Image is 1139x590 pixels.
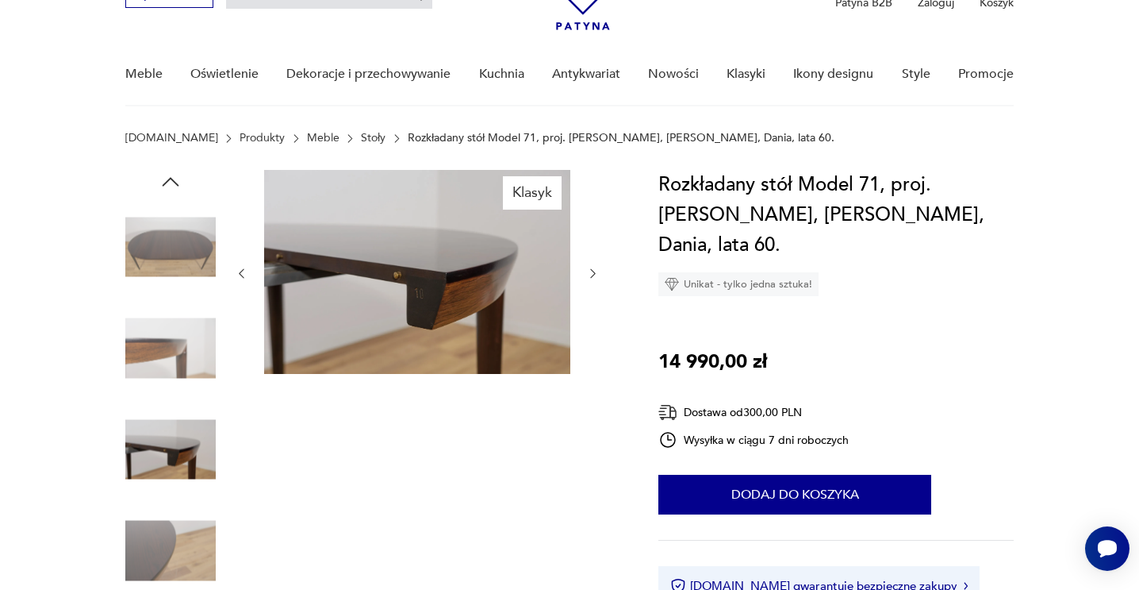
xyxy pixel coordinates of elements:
[125,303,216,394] img: Zdjęcie produktu Rozkładany stół Model 71, proj. S. Hansen, Haslev Mobelsnedkeri, Dania, lata 60.
[658,403,849,422] div: Dostawa od 300,00 PLN
[479,44,524,105] a: Kuchnia
[793,44,873,105] a: Ikony designu
[286,44,451,105] a: Dekoracje i przechowywanie
[727,44,765,105] a: Klasyki
[125,404,216,495] img: Zdjęcie produktu Rozkładany stół Model 71, proj. S. Hansen, Haslev Mobelsnedkeri, Dania, lata 60.
[902,44,930,105] a: Style
[240,132,285,145] a: Produkty
[190,44,259,105] a: Oświetlenie
[503,176,562,210] div: Klasyk
[408,132,834,145] p: Rozkładany stół Model 71, proj. [PERSON_NAME], [PERSON_NAME], Dania, lata 60.
[264,170,570,374] img: Zdjęcie produktu Rozkładany stół Model 71, proj. S. Hansen, Haslev Mobelsnedkeri, Dania, lata 60.
[964,582,968,590] img: Ikona strzałki w prawo
[658,430,849,449] div: Wysyłka w ciągu 7 dni roboczych
[125,132,218,145] a: [DOMAIN_NAME]
[658,170,1014,260] h1: Rozkładany stół Model 71, proj. [PERSON_NAME], [PERSON_NAME], Dania, lata 60.
[648,44,699,105] a: Nowości
[958,44,1014,105] a: Promocje
[658,272,819,296] div: Unikat - tylko jedna sztuka!
[125,44,163,105] a: Meble
[1085,526,1129,571] iframe: Smartsupp widget button
[658,347,767,377] p: 14 990,00 zł
[552,44,620,105] a: Antykwariat
[658,475,931,515] button: Dodaj do koszyka
[658,403,677,422] img: Ikona dostawy
[307,132,339,145] a: Meble
[665,277,679,291] img: Ikona diamentu
[361,132,385,145] a: Stoły
[125,202,216,292] img: Zdjęcie produktu Rozkładany stół Model 71, proj. S. Hansen, Haslev Mobelsnedkeri, Dania, lata 60.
